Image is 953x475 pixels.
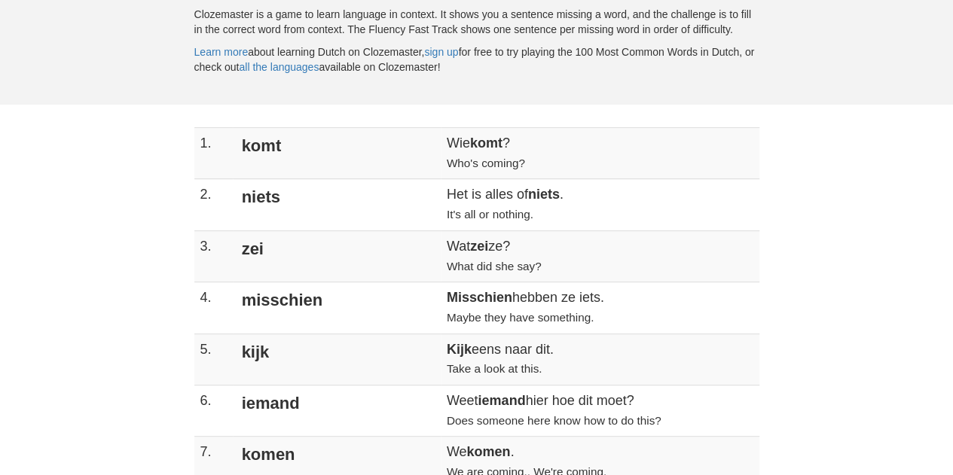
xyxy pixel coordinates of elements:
[447,260,542,273] small: What did she say?
[528,187,560,202] strong: niets
[447,290,512,305] strong: Misschien
[424,46,458,58] a: sign up
[441,282,759,333] td: hebben ze iets.
[233,230,441,282] td: zei
[447,414,661,427] small: Does someone here know how to do this?
[470,239,488,254] strong: zei
[441,333,759,385] td: eens naar dit.
[194,7,759,37] p: Clozemaster is a game to learn language in context. It shows you a sentence missing a word, and t...
[233,385,441,437] td: iemand
[447,362,542,375] small: Take a look at this.
[194,282,233,333] td: 4.
[447,342,472,357] strong: Kijk
[194,230,233,282] td: 3.
[239,61,319,73] a: all the languages
[441,179,759,230] td: Het is alles of .
[233,333,441,385] td: kijk
[194,46,249,58] a: Learn more
[447,157,525,169] small: Who's coming?
[441,230,759,282] td: Wat ze?
[441,128,759,179] td: Wie ?
[470,135,502,151] strong: komt
[466,444,510,459] strong: komen
[233,282,441,333] td: misschien
[441,385,759,437] td: Weet hier hoe dit moet?
[447,311,594,324] small: Maybe they have something.
[194,333,233,385] td: 5.
[194,179,233,230] td: 2.
[478,393,525,408] strong: iemand
[194,44,759,75] p: about learning Dutch on Clozemaster, for free to try playing the 100 Most Common Words in Dutch, ...
[447,208,533,221] small: It's all or nothing.
[194,385,233,437] td: 6.
[233,128,441,179] td: komt
[194,128,233,179] td: 1.
[233,179,441,230] td: niets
